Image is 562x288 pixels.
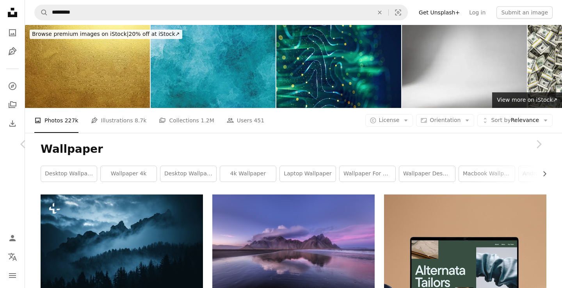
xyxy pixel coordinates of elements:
[25,25,187,44] a: Browse premium images on iStock|20% off at iStock↗
[41,240,203,247] a: a mountain range covered in fog and clouds
[5,78,20,94] a: Explore
[389,5,407,20] button: Visual search
[227,108,264,133] a: Users 451
[35,5,48,20] button: Search Unsplash
[5,25,20,41] a: Photos
[416,114,474,127] button: Orientation
[160,166,216,182] a: desktop wallpaper
[30,30,182,39] div: 20% off at iStock ↗
[402,25,527,108] img: Abstract white background
[496,6,553,19] button: Submit an image
[5,268,20,283] button: Menu
[25,25,150,108] img: Brushed Gold
[477,114,553,127] button: Sort byRelevance
[41,166,97,182] a: desktop wallpapers
[365,114,413,127] button: License
[414,6,464,19] a: Get Unsplash+
[371,5,388,20] button: Clear
[151,25,276,108] img: Bright blue turquoise painted texture Abstract aquamarine marbled stone background design
[280,166,336,182] a: laptop wallpaper
[497,97,557,103] span: View more on iStock ↗
[201,116,214,125] span: 1.2M
[379,117,400,123] span: License
[491,117,510,123] span: Sort by
[212,245,375,252] a: photo of mountain
[220,166,276,182] a: 4k wallpaper
[399,166,455,182] a: wallpaper desktop
[41,142,546,156] h1: Wallpaper
[254,116,264,125] span: 451
[34,5,408,20] form: Find visuals sitewide
[276,25,401,108] img: Technology Background with Flowing Lines and Light Particles
[491,117,539,124] span: Relevance
[135,116,146,125] span: 8.7k
[492,92,562,108] a: View more on iStock↗
[101,166,157,182] a: wallpaper 4k
[340,166,395,182] a: wallpaper for mobile
[5,44,20,59] a: Illustrations
[464,6,490,19] a: Log in
[91,108,147,133] a: Illustrations 8.7k
[5,97,20,113] a: Collections
[5,230,20,246] a: Log in / Sign up
[430,117,461,123] span: Orientation
[159,108,214,133] a: Collections 1.2M
[32,31,128,37] span: Browse premium images on iStock |
[5,249,20,265] button: Language
[459,166,515,182] a: macbook wallpaper
[515,107,562,182] a: Next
